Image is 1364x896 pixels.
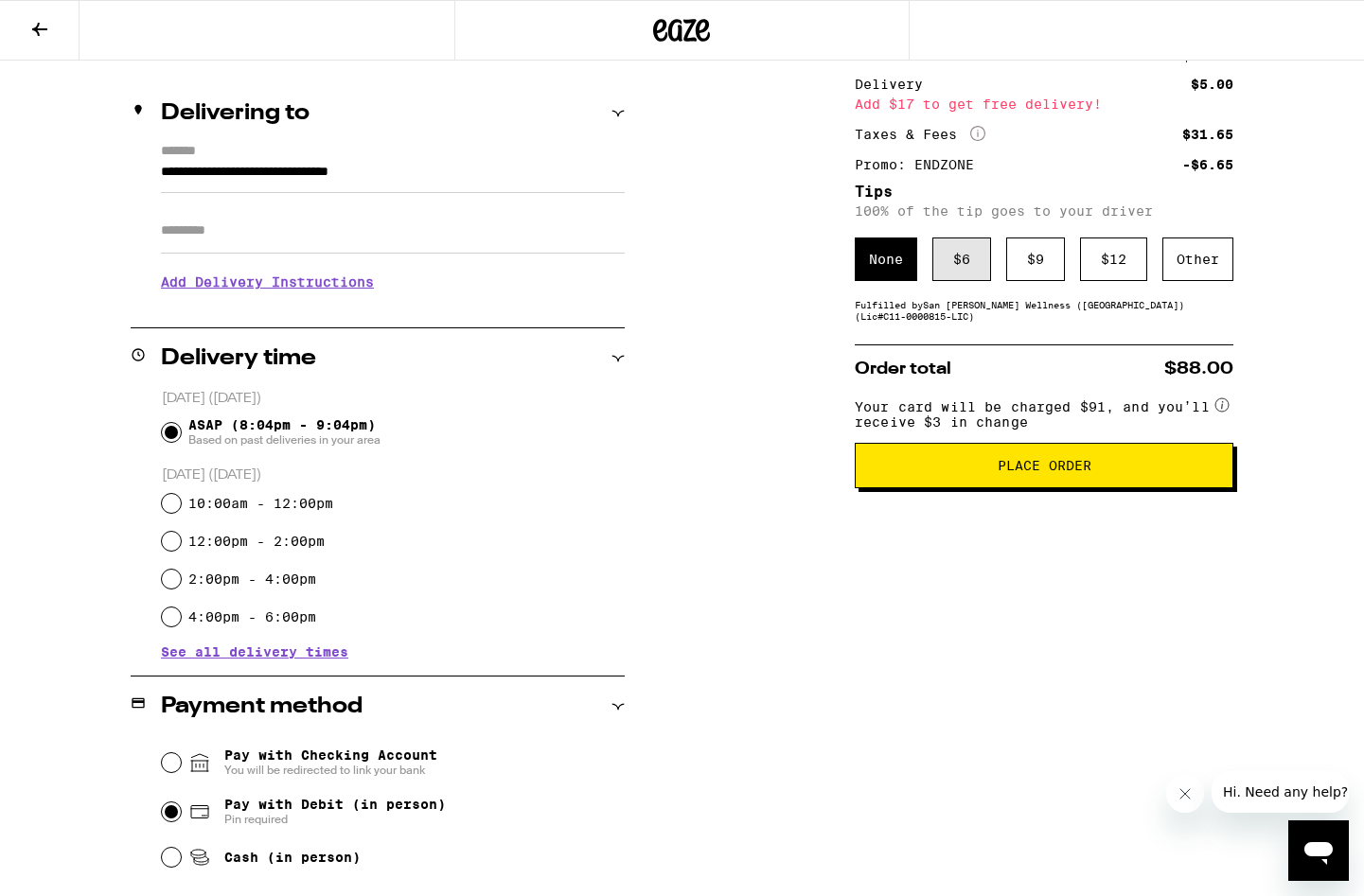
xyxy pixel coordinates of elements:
p: 100% of the tip goes to your driver [855,203,1233,219]
h3: Add Delivery Instructions [161,260,625,304]
div: $ 9 [1006,237,1065,281]
div: $ 12 [1080,237,1147,281]
h2: Delivery time [161,347,316,370]
h2: Delivering to [161,102,310,125]
label: 2:00pm - 4:00pm [188,571,316,587]
button: See all delivery times [161,645,348,659]
button: Place Order [855,443,1233,488]
div: Delivery [855,78,936,91]
span: Place Order [998,459,1091,472]
h5: Tips [855,184,1233,200]
div: Taxes & Fees [855,126,985,143]
span: ASAP (8:04pm - 9:04pm) [188,417,381,448]
label: 10:00am - 12:00pm [188,496,333,511]
div: Other [1162,237,1233,281]
span: $88.00 [1164,360,1233,378]
span: Pay with Checking Account [224,747,437,778]
span: Order total [855,360,951,378]
div: Add $17 to get free delivery! [855,97,1233,111]
span: Pin required [224,812,446,827]
span: Based on past deliveries in your area [188,432,381,448]
div: $5.00 [1191,78,1233,91]
iframe: Close message [1166,775,1204,813]
h2: Payment method [161,695,363,718]
div: Fulfilled by San [PERSON_NAME] Wellness ([GEOGRAPHIC_DATA]) (Lic# C11-0000815-LIC ) [855,299,1233,322]
div: Promo: ENDZONE [855,158,987,171]
div: $58.00 [1182,49,1233,62]
div: $ 6 [932,237,991,281]
p: We'll contact you at [PHONE_NUMBER] when we arrive [161,304,625,319]
div: $31.65 [1182,128,1233,141]
div: None [855,237,917,281]
span: Pay with Debit (in person) [224,797,446,812]
span: Your card will be charged $91, and you’ll receive $3 in change [855,393,1211,430]
iframe: Message from company [1212,771,1349,813]
label: 12:00pm - 2:00pm [188,534,325,549]
p: [DATE] ([DATE]) [162,390,625,408]
p: [DATE] ([DATE]) [162,466,625,484]
iframe: Button to launch messaging window [1288,820,1349,881]
div: Subtotal [855,49,936,62]
span: You will be redirected to link your bank [224,763,437,778]
label: 4:00pm - 6:00pm [188,609,316,624]
span: Cash (in person) [224,850,361,865]
div: -$6.65 [1182,158,1233,171]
